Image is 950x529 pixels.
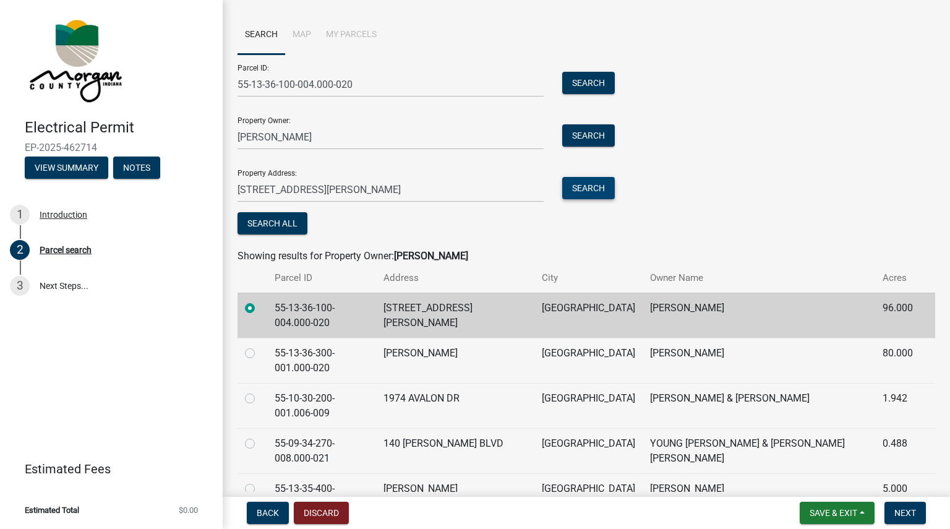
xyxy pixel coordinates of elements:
[534,264,643,293] th: City
[875,264,920,293] th: Acres
[25,119,213,137] h4: Electrical Permit
[113,157,160,179] button: Notes
[113,163,160,173] wm-modal-confirm: Notes
[875,338,920,383] td: 80.000
[376,473,534,518] td: [PERSON_NAME]
[562,72,615,94] button: Search
[643,383,875,428] td: [PERSON_NAME] & [PERSON_NAME]
[643,338,875,383] td: [PERSON_NAME]
[10,276,30,296] div: 3
[875,293,920,338] td: 96.000
[267,383,376,428] td: 55-10-30-200-001.006-009
[562,177,615,199] button: Search
[394,250,468,262] strong: [PERSON_NAME]
[10,205,30,225] div: 1
[267,473,376,518] td: 55-13-35-400-002.000-020
[534,293,643,338] td: [GEOGRAPHIC_DATA]
[40,210,87,219] div: Introduction
[643,293,875,338] td: [PERSON_NAME]
[179,506,198,514] span: $0.00
[376,428,534,473] td: 140 [PERSON_NAME] BLVD
[810,508,857,518] span: Save & Exit
[237,212,307,234] button: Search All
[534,473,643,518] td: [GEOGRAPHIC_DATA]
[257,508,279,518] span: Back
[237,249,935,264] div: Showing results for Property Owner:
[25,142,198,153] span: EP-2025-462714
[894,508,916,518] span: Next
[10,240,30,260] div: 2
[534,428,643,473] td: [GEOGRAPHIC_DATA]
[643,473,875,518] td: [PERSON_NAME]
[875,473,920,518] td: 5.000
[875,428,920,473] td: 0.488
[376,338,534,383] td: [PERSON_NAME]
[25,13,124,106] img: Morgan County, Indiana
[294,502,349,524] button: Discard
[376,293,534,338] td: [STREET_ADDRESS][PERSON_NAME]
[800,502,875,524] button: Save & Exit
[247,502,289,524] button: Back
[267,338,376,383] td: 55-13-36-300-001.000-020
[267,264,376,293] th: Parcel ID
[643,428,875,473] td: YOUNG [PERSON_NAME] & [PERSON_NAME] [PERSON_NAME]
[376,264,534,293] th: Address
[25,163,108,173] wm-modal-confirm: Summary
[25,506,79,514] span: Estimated Total
[237,15,285,55] a: Search
[534,338,643,383] td: [GEOGRAPHIC_DATA]
[376,383,534,428] td: 1974 AVALON DR
[267,428,376,473] td: 55-09-34-270-008.000-021
[267,293,376,338] td: 55-13-36-100-004.000-020
[562,124,615,147] button: Search
[875,383,920,428] td: 1.942
[10,457,203,481] a: Estimated Fees
[25,157,108,179] button: View Summary
[643,264,875,293] th: Owner Name
[884,502,926,524] button: Next
[534,383,643,428] td: [GEOGRAPHIC_DATA]
[40,246,92,254] div: Parcel search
